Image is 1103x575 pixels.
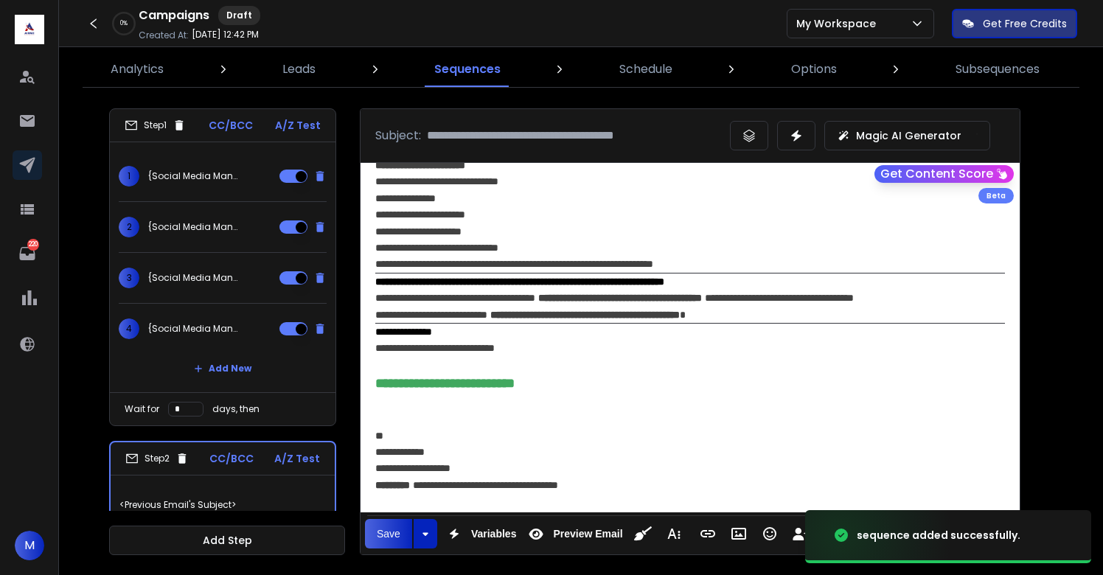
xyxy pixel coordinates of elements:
p: Subsequences [956,60,1040,78]
li: Step2CC/BCCA/Z Test<Previous Email's Subject>Add New [109,441,336,565]
button: Insert Link (⌘K) [694,519,722,548]
button: M [15,531,44,560]
button: Get Free Credits [952,9,1077,38]
p: 220 [27,239,39,251]
p: My Workspace [796,16,882,31]
button: Insert Unsubscribe Link [787,519,815,548]
span: 4 [119,318,139,339]
button: Variables [440,519,520,548]
span: 2 [119,217,139,237]
p: A/Z Test [275,118,321,133]
img: logo [15,15,44,44]
p: [DATE] 12:42 PM [192,29,259,41]
button: Clean HTML [629,519,657,548]
div: Step 2 [125,452,189,465]
button: Preview Email [522,519,625,548]
a: 220 [13,239,42,268]
p: Sequences [434,60,501,78]
button: Insert Image (⌘P) [725,519,753,548]
p: CC/BCC [209,118,253,133]
p: Schedule [619,60,672,78]
a: Analytics [102,52,173,87]
button: Add New [182,354,263,383]
span: 3 [119,268,139,288]
button: Save [365,519,412,548]
div: sequence added successfully. [857,528,1020,543]
p: days, then [212,403,260,415]
button: Get Content Score [874,165,1014,183]
p: 0 % [120,19,128,28]
h1: Campaigns [139,7,209,24]
button: More Text [660,519,688,548]
p: {Social Media Management - {{firstName}} | Social Media Needs - {{firstName}} | Prices and Packag... [148,170,243,182]
li: Step1CC/BCCA/Z Test1{Social Media Management - {{firstName}} | Social Media Needs - {{firstName}}... [109,108,336,426]
a: Sequences [425,52,509,87]
div: Beta [978,188,1014,203]
span: 1 [119,166,139,187]
p: <Previous Email's Subject> [119,484,326,526]
p: Options [791,60,837,78]
a: Subsequences [947,52,1048,87]
p: Subject: [375,127,421,144]
p: Magic AI Generator [856,128,961,143]
a: Schedule [610,52,681,87]
p: Analytics [111,60,164,78]
p: {Social Media Management - {{firstName}} | Social Media Needs - {{firstName}} | Prices and Packag... [148,323,243,335]
p: {Social Media Management - {{firstName}} | Social Media Needs - {{firstName}} | Prices and Packag... [148,272,243,284]
button: Add Step [109,526,345,555]
a: Leads [274,52,324,87]
p: Wait for [125,403,159,415]
p: Leads [282,60,316,78]
p: {Social Media Management - {{firstName}} | Social Media Needs - {{firstName}} | Prices and Packag... [148,221,243,233]
div: Draft [218,6,260,25]
div: Step 1 [125,119,186,132]
span: Variables [468,528,520,540]
button: Magic AI Generator [824,121,990,150]
p: CC/BCC [209,451,254,466]
p: Created At: [139,29,189,41]
p: A/Z Test [274,451,320,466]
p: Get Free Credits [983,16,1067,31]
a: Options [782,52,846,87]
button: Emoticons [756,519,784,548]
span: Preview Email [550,528,625,540]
